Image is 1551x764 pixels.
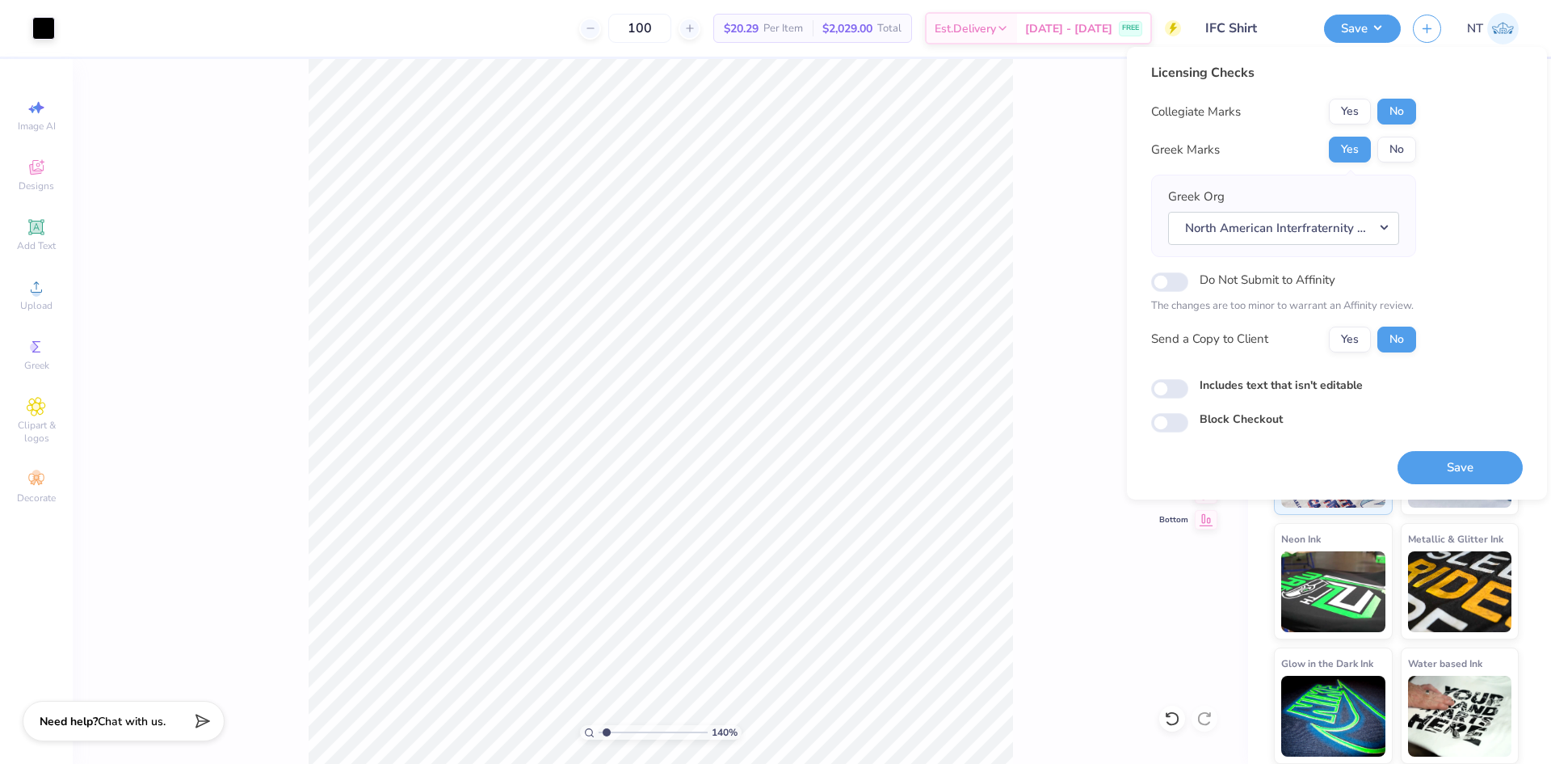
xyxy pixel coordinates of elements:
strong: Need help? [40,714,98,729]
span: Designs [19,179,54,192]
button: No [1377,99,1416,125]
input: – – [608,14,671,43]
label: Includes text that isn't editable [1200,377,1363,394]
label: Greek Org [1168,188,1225,206]
button: Save [1324,15,1401,43]
button: North American Interfraternity Conference [1168,212,1399,245]
span: Total [877,20,902,37]
span: 140 % [712,725,738,740]
img: Nestor Talens [1487,13,1519,44]
span: [DATE] - [DATE] [1025,20,1112,37]
div: Licensing Checks [1151,63,1416,82]
img: Metallic & Glitter Ink [1408,551,1512,632]
span: Neon Ink [1281,530,1321,547]
input: Untitled Design [1193,12,1312,44]
span: Image AI [18,120,56,133]
span: Upload [20,299,53,312]
span: NT [1467,19,1483,38]
button: Yes [1329,99,1371,125]
span: Greek [24,359,49,372]
a: NT [1467,13,1519,44]
img: Glow in the Dark Ink [1281,676,1385,757]
div: Greek Marks [1151,141,1220,159]
label: Block Checkout [1200,411,1283,428]
span: Metallic & Glitter Ink [1408,530,1503,547]
span: Glow in the Dark Ink [1281,655,1373,672]
span: $2,029.00 [822,20,872,37]
p: The changes are too minor to warrant an Affinity review. [1151,298,1416,314]
label: Do Not Submit to Affinity [1200,269,1335,290]
span: Add Text [17,239,56,252]
div: Collegiate Marks [1151,103,1241,121]
button: Yes [1329,137,1371,163]
span: Per Item [763,20,803,37]
img: Water based Ink [1408,676,1512,757]
button: Yes [1329,327,1371,352]
span: Clipart & logos [8,419,65,445]
button: Save [1398,451,1523,484]
button: No [1377,327,1416,352]
span: Bottom [1159,514,1188,526]
span: $20.29 [724,20,759,37]
span: FREE [1122,23,1139,34]
button: No [1377,137,1416,163]
span: Est. Delivery [935,20,996,37]
span: Water based Ink [1408,655,1482,672]
img: Neon Ink [1281,551,1385,632]
div: Send a Copy to Client [1151,330,1268,348]
span: Chat with us. [98,714,166,729]
span: Decorate [17,492,56,504]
